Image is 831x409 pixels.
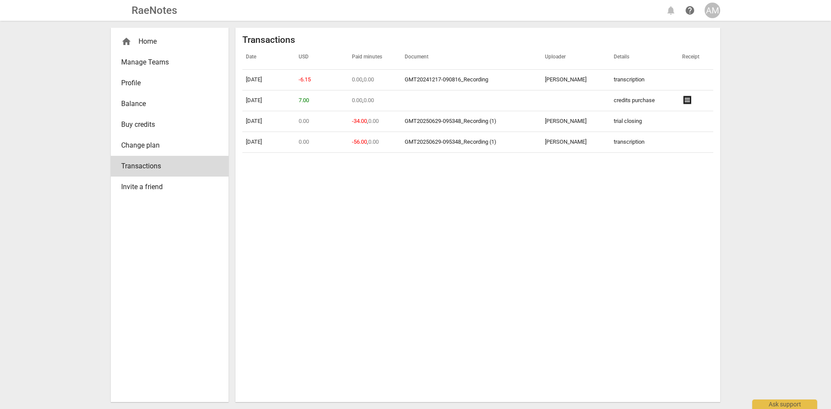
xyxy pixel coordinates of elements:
td: , [348,111,401,132]
h2: RaeNotes [132,4,177,16]
span: help [685,5,695,16]
td: , [348,70,401,90]
td: [PERSON_NAME] [541,132,610,153]
a: GMT20250629-095348_Recording (1) [405,138,496,145]
span: 7.00 [299,97,309,103]
th: Receipt [679,45,713,70]
td: credits purchase [610,90,679,111]
a: Manage Teams [111,52,229,73]
button: AM [705,3,720,18]
span: Balance [121,99,211,109]
span: -6.15 [299,76,311,83]
th: Details [610,45,679,70]
span: Change plan [121,140,211,151]
td: [DATE] [242,132,295,153]
td: transcription [610,70,679,90]
span: 0.00 [364,76,374,83]
a: GMT20250629-095348_Recording (1) [405,118,496,124]
td: [DATE] [242,111,295,132]
span: -34.00 [352,118,367,124]
td: [PERSON_NAME] [541,70,610,90]
h2: Transactions [242,35,713,45]
span: Invite a friend [121,182,211,192]
span: -56.00 [352,138,367,145]
td: trial closing [610,111,679,132]
span: Buy credits [121,119,211,130]
td: [DATE] [242,90,295,111]
span: 0.00 [299,118,309,124]
img: Logo [111,2,128,19]
span: Profile [121,78,211,88]
td: transcription [610,132,679,153]
div: Home [111,31,229,52]
a: Change plan [111,135,229,156]
span: 0.00 [368,138,379,145]
th: USD [295,45,348,70]
span: 0.00 [368,118,379,124]
th: Document [401,45,541,70]
span: receipt [682,95,692,105]
a: Invite a friend [111,177,229,197]
div: Home [121,36,211,47]
span: 0.00 [364,97,374,103]
td: [DATE] [242,70,295,90]
a: LogoRaeNotes [111,2,177,19]
th: Date [242,45,295,70]
td: [PERSON_NAME] [541,111,610,132]
span: 0.00 [352,76,362,83]
span: home [121,36,132,47]
a: Transactions [111,156,229,177]
span: 0.00 [352,97,362,103]
span: Transactions [121,161,211,171]
div: Ask support [752,399,817,409]
th: Uploader [541,45,610,70]
a: Profile [111,73,229,93]
span: 0.00 [299,138,309,145]
a: Help [682,3,698,18]
td: , [348,90,401,111]
a: GMT20241217-090816_Recording [405,76,488,83]
th: Paid minutes [348,45,401,70]
td: , [348,132,401,153]
span: Manage Teams [121,57,211,68]
a: Buy credits [111,114,229,135]
a: Balance [111,93,229,114]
